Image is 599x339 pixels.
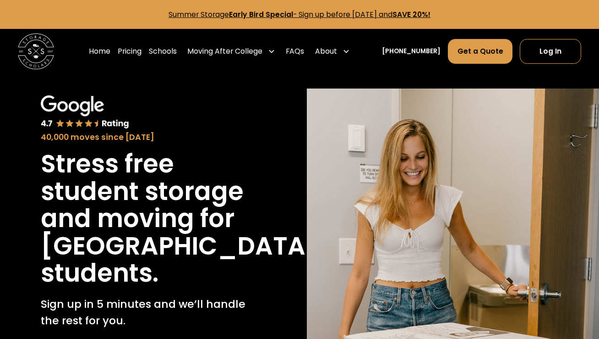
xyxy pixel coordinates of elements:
a: Pricing [118,39,142,64]
h1: [GEOGRAPHIC_DATA] [41,233,318,260]
a: FAQs [286,39,304,64]
strong: SAVE 20%! [392,9,430,20]
a: Log In [520,39,581,63]
h1: Stress free student storage and moving for [41,150,251,232]
a: Get a Quote [448,39,512,63]
a: Home [89,39,110,64]
p: Sign up in 5 minutes and we’ll handle the rest for you. [41,296,251,328]
a: Summer StorageEarly Bird Special- Sign up before [DATE] andSAVE 20%! [169,9,430,20]
div: About [311,39,353,64]
div: 40,000 moves since [DATE] [41,131,251,144]
a: home [18,33,54,70]
img: Google 4.7 star rating [41,95,129,129]
div: Moving After College [187,46,262,57]
div: About [315,46,337,57]
a: Schools [149,39,177,64]
a: [PHONE_NUMBER] [382,47,441,56]
strong: Early Bird Special [229,9,293,20]
img: Storage Scholars main logo [18,33,54,70]
div: Moving After College [184,39,279,64]
h1: students. [41,260,158,287]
